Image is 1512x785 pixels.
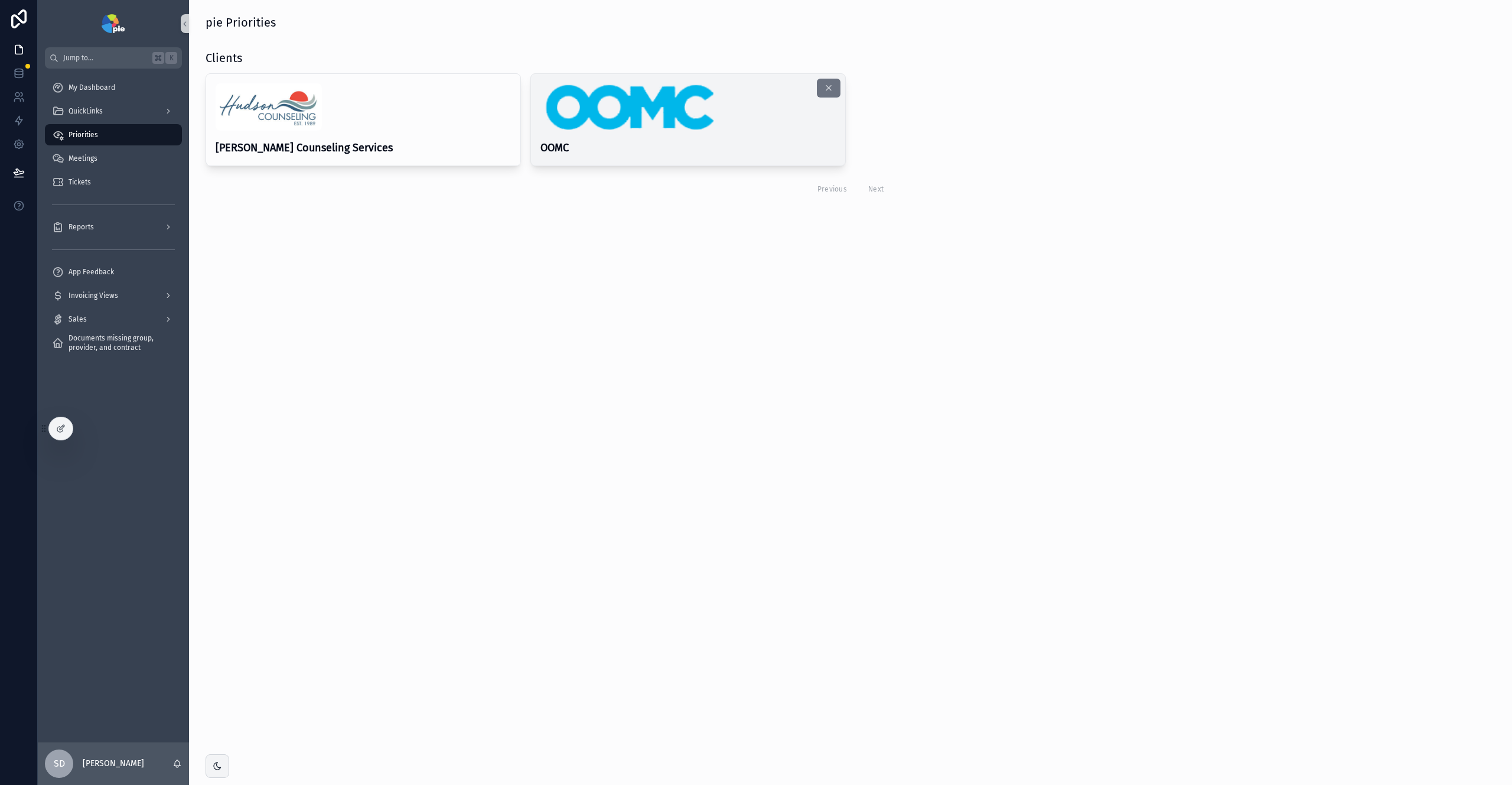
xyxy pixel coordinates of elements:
[45,309,182,330] a: Sales
[102,14,125,33] img: App logo
[38,69,189,369] div: scrollable content
[69,291,118,300] span: Invoicing Views
[530,73,846,166] a: oomc-logo.pngOOMC
[206,14,276,31] h1: pie Priorities
[45,47,182,69] button: Jump to...K
[45,77,182,98] a: My Dashboard
[540,140,836,156] h4: OOMC
[45,261,182,283] a: App Feedback
[69,177,91,187] span: Tickets
[206,50,242,66] h1: Clients
[45,148,182,169] a: Meetings
[69,83,115,92] span: My Dashboard
[206,73,521,166] a: HC_Logo_FINAL_web26.jpg[PERSON_NAME] Counseling Services
[45,332,182,353] a: Documents missing group, provider, and contract
[45,216,182,238] a: Reports
[69,314,87,324] span: Sales
[69,267,114,277] span: App Feedback
[45,171,182,193] a: Tickets
[45,100,182,122] a: QuickLinks
[69,222,94,232] span: Reports
[69,106,103,116] span: QuickLinks
[216,140,511,156] h4: [PERSON_NAME] Counseling Services
[69,130,98,140] span: Priorities
[54,757,65,771] span: SD
[45,124,182,145] a: Priorities
[167,53,176,63] span: K
[69,333,170,352] span: Documents missing group, provider, and contract
[216,83,322,131] img: HC_Logo_FINAL_web26.jpg
[63,53,148,63] span: Jump to...
[45,285,182,306] a: Invoicing Views
[540,83,716,131] img: oomc-logo.png
[83,758,144,770] p: [PERSON_NAME]
[69,154,97,163] span: Meetings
